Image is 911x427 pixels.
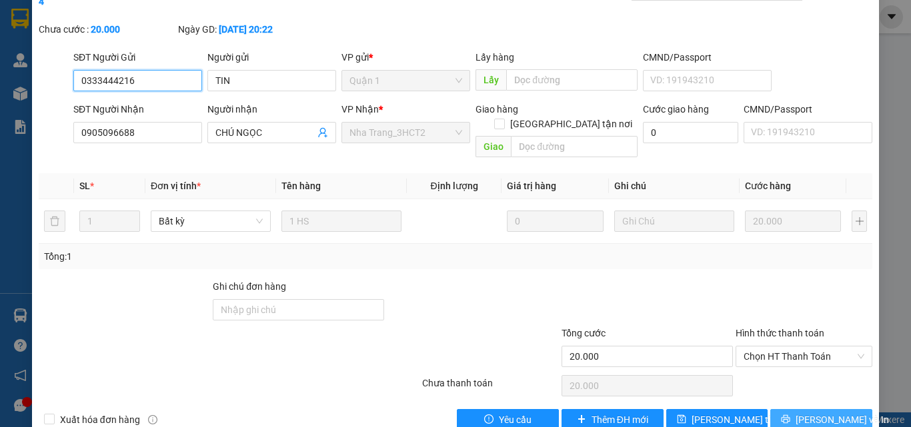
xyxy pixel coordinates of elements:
[349,71,462,91] span: Quận 1
[506,69,638,91] input: Dọc đường
[781,414,790,425] span: printer
[207,102,336,117] div: Người nhận
[341,50,470,65] div: VP gửi
[476,69,506,91] span: Lấy
[349,123,462,143] span: Nha Trang_3HCT2
[562,328,606,338] span: Tổng cước
[476,104,518,115] span: Giao hàng
[677,414,686,425] span: save
[91,24,120,35] b: 20.000
[614,211,734,232] input: Ghi Chú
[744,346,864,366] span: Chọn HT Thanh Toán
[507,181,556,191] span: Giá trị hàng
[430,181,478,191] span: Định lượng
[692,412,798,427] span: [PERSON_NAME] thay đổi
[577,414,586,425] span: plus
[643,104,709,115] label: Cước giao hàng
[643,122,738,143] input: Cước giao hàng
[505,117,638,131] span: [GEOGRAPHIC_DATA] tận nơi
[281,211,401,232] input: VD: Bàn, Ghế
[507,211,603,232] input: 0
[745,211,841,232] input: 0
[643,50,772,65] div: CMND/Passport
[73,102,202,117] div: SĐT Người Nhận
[39,22,175,37] div: Chưa cước :
[159,211,263,231] span: Bất kỳ
[281,181,321,191] span: Tên hàng
[736,328,824,338] label: Hình thức thanh toán
[148,415,157,424] span: info-circle
[592,412,648,427] span: Thêm ĐH mới
[207,50,336,65] div: Người gửi
[609,173,740,199] th: Ghi chú
[213,299,384,320] input: Ghi chú đơn hàng
[745,181,791,191] span: Cước hàng
[55,412,145,427] span: Xuất hóa đơn hàng
[421,376,560,399] div: Chưa thanh toán
[796,412,889,427] span: [PERSON_NAME] và In
[317,127,328,138] span: user-add
[79,181,90,191] span: SL
[44,211,65,232] button: delete
[151,181,201,191] span: Đơn vị tính
[744,102,872,117] div: CMND/Passport
[178,22,315,37] div: Ngày GD:
[341,104,379,115] span: VP Nhận
[213,281,286,292] label: Ghi chú đơn hàng
[511,136,638,157] input: Dọc đường
[44,249,353,264] div: Tổng: 1
[484,414,494,425] span: exclamation-circle
[73,50,202,65] div: SĐT Người Gửi
[219,24,273,35] b: [DATE] 20:22
[476,136,511,157] span: Giao
[852,211,867,232] button: plus
[476,52,514,63] span: Lấy hàng
[499,412,532,427] span: Yêu cầu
